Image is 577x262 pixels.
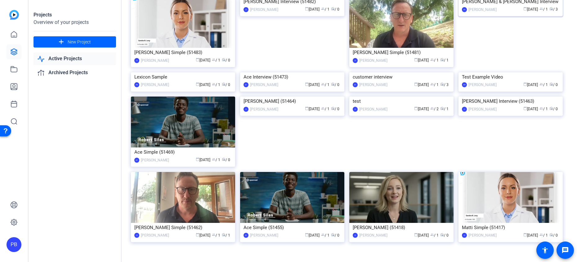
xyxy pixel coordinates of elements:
[331,233,339,237] span: / 0
[440,83,449,87] span: / 3
[222,158,230,162] span: / 0
[244,97,341,106] div: [PERSON_NAME] (51464)
[414,233,418,237] span: calendar_today
[196,158,210,162] span: [DATE]
[134,72,232,82] div: Lexicon Sample
[250,232,278,238] div: [PERSON_NAME]
[523,83,538,87] span: [DATE]
[212,233,216,237] span: group
[440,233,449,237] span: / 0
[244,223,341,232] div: Ace Simple (51455)
[468,7,497,13] div: [PERSON_NAME]
[134,223,232,232] div: [PERSON_NAME] Simple (51462)
[321,233,325,237] span: group
[250,106,278,112] div: [PERSON_NAME]
[353,48,450,57] div: [PERSON_NAME] Simple (51481)
[222,82,226,86] span: radio
[134,82,139,87] div: PB
[549,83,558,87] span: / 0
[462,82,467,87] div: SM
[539,83,548,87] span: / 1
[539,106,543,110] span: group
[250,82,278,88] div: [PERSON_NAME]
[134,58,139,63] div: JS
[549,7,558,11] span: / 3
[134,147,232,157] div: Ace Simple (51469)
[414,107,429,111] span: [DATE]
[212,82,216,86] span: group
[331,7,335,11] span: radio
[196,58,210,62] span: [DATE]
[134,48,232,57] div: [PERSON_NAME] Simple (51483)
[321,233,329,237] span: / 1
[462,97,559,106] div: [PERSON_NAME] Interview (51463)
[244,107,248,112] div: JS
[305,7,320,11] span: [DATE]
[359,106,387,112] div: [PERSON_NAME]
[462,72,559,82] div: Test Example Video
[331,7,339,11] span: / 0
[331,106,335,110] span: radio
[414,82,418,86] span: calendar_today
[359,57,387,64] div: [PERSON_NAME]
[359,232,387,238] div: [PERSON_NAME]
[462,7,467,12] div: PB
[430,58,434,61] span: group
[440,107,449,111] span: / 1
[212,157,216,161] span: group
[353,107,358,112] div: JS
[468,232,497,238] div: [PERSON_NAME]
[462,223,559,232] div: Matti Simple (51417)
[222,58,230,62] span: / 0
[539,7,543,11] span: group
[414,58,418,61] span: calendar_today
[34,19,116,26] div: Overview of your projects
[321,82,325,86] span: group
[9,10,19,20] img: blue-gradient.svg
[539,233,543,237] span: group
[430,82,434,86] span: group
[196,233,210,237] span: [DATE]
[468,106,497,112] div: [PERSON_NAME]
[430,233,434,237] span: group
[141,232,169,238] div: [PERSON_NAME]
[7,237,21,252] div: PB
[250,7,278,13] div: [PERSON_NAME]
[331,82,335,86] span: radio
[305,82,309,86] span: calendar_today
[462,107,467,112] div: JS
[468,82,497,88] div: [PERSON_NAME]
[134,233,139,238] div: JS
[430,83,439,87] span: / 1
[196,58,199,61] span: calendar_today
[244,233,248,238] div: EF
[68,39,91,45] span: New Project
[141,57,169,64] div: [PERSON_NAME]
[305,107,320,111] span: [DATE]
[353,72,450,82] div: customer interview
[353,97,450,106] div: test
[222,58,226,61] span: radio
[222,233,230,237] span: / 1
[539,7,548,11] span: / 1
[141,157,169,163] div: [PERSON_NAME]
[321,7,325,11] span: group
[196,157,199,161] span: calendar_today
[34,52,116,65] a: Active Projects
[353,58,358,63] div: JS
[414,58,429,62] span: [DATE]
[134,158,139,163] div: EF
[212,58,216,61] span: group
[523,7,527,11] span: calendar_today
[523,82,527,86] span: calendar_today
[331,83,339,87] span: / 0
[141,82,169,88] div: [PERSON_NAME]
[523,233,527,237] span: calendar_today
[430,106,434,110] span: group
[414,83,429,87] span: [DATE]
[196,82,199,86] span: calendar_today
[222,83,230,87] span: / 0
[430,233,439,237] span: / 1
[549,7,553,11] span: radio
[34,36,116,47] button: New Project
